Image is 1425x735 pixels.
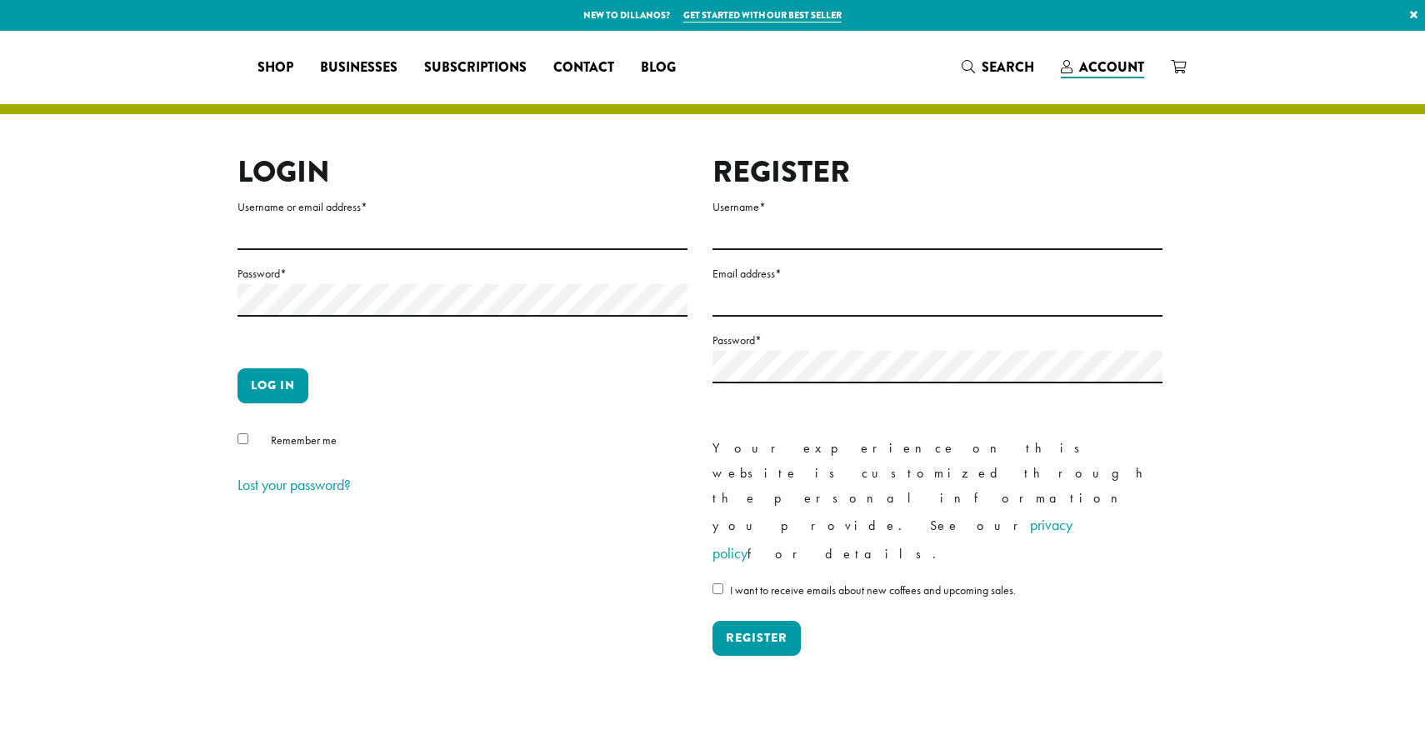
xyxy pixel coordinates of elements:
[948,53,1047,81] a: Search
[271,432,337,447] span: Remember me
[712,330,1162,351] label: Password
[683,8,842,22] a: Get started with our best seller
[237,197,687,217] label: Username or email address
[257,57,293,78] span: Shop
[982,57,1034,77] span: Search
[237,368,308,403] button: Log in
[553,57,614,78] span: Contact
[244,54,307,81] a: Shop
[237,263,687,284] label: Password
[712,263,1162,284] label: Email address
[237,475,351,494] a: Lost your password?
[730,582,1016,597] span: I want to receive emails about new coffees and upcoming sales.
[712,621,801,656] button: Register
[712,436,1162,567] p: Your experience on this website is customized through the personal information you provide. See o...
[1079,57,1144,77] span: Account
[712,197,1162,217] label: Username
[237,154,687,190] h2: Login
[712,583,723,594] input: I want to receive emails about new coffees and upcoming sales.
[424,57,527,78] span: Subscriptions
[320,57,397,78] span: Businesses
[641,57,676,78] span: Blog
[712,515,1072,562] a: privacy policy
[712,154,1162,190] h2: Register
